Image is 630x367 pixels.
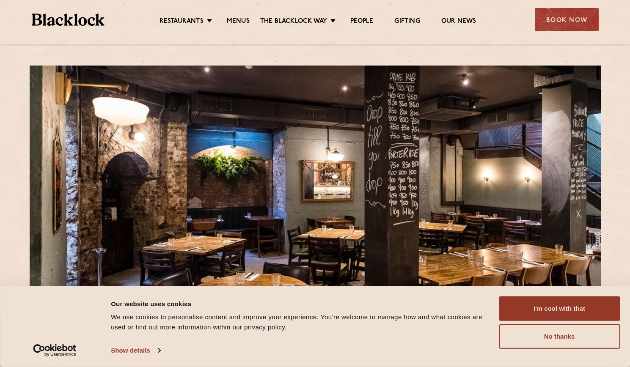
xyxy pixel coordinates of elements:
a: Show details [111,344,160,357]
div: Our website uses cookies [111,299,489,309]
img: BL_Textured_Logo-footer-cropped.svg [32,14,105,26]
a: Our News [441,17,476,27]
a: People [350,17,373,27]
a: Usercentrics Cookiebot - opens in a new window [18,344,92,357]
a: Gifting [394,17,420,27]
a: Restaurants [160,17,204,27]
a: The Blacklock Way [260,17,327,27]
div: Book Now [535,8,599,31]
button: No thanks [499,324,620,349]
a: Menus [227,17,250,27]
div: We use cookies to personalise content and improve your experience. You're welcome to manage how a... [111,312,489,332]
button: I'm cool with that [499,296,620,321]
